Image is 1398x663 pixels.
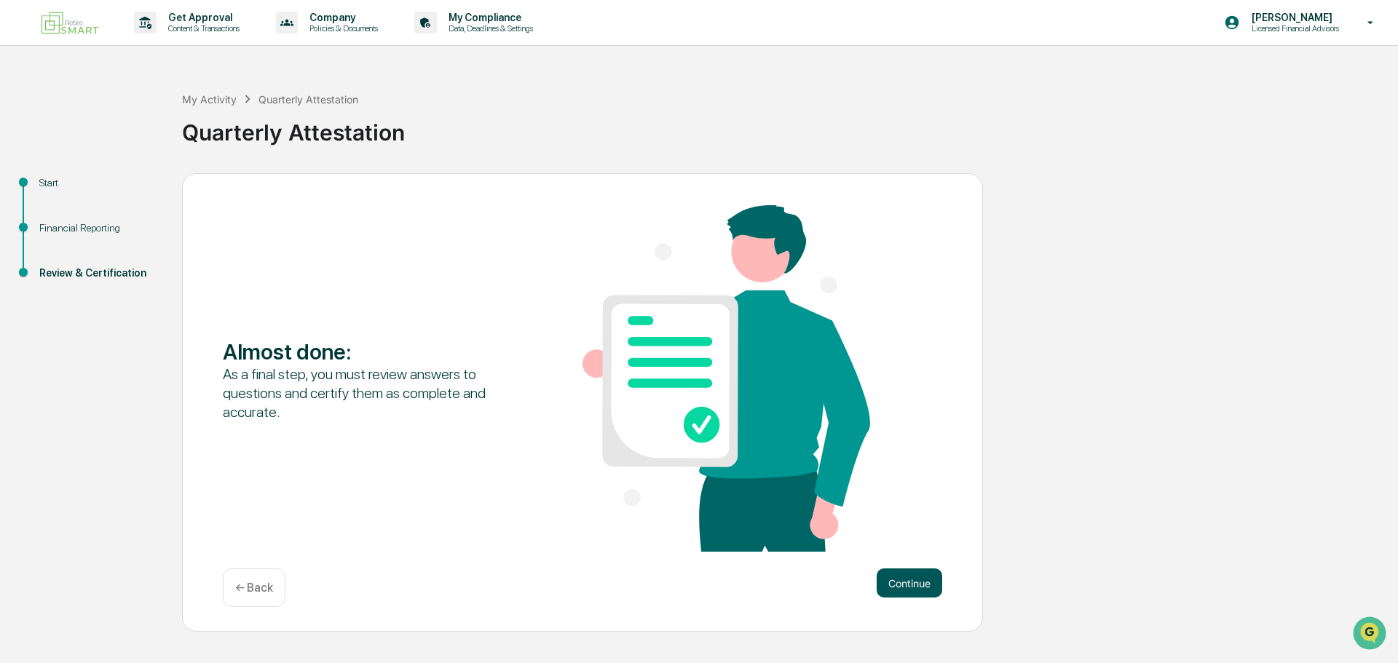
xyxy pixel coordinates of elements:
[15,111,41,138] img: 1746055101610-c473b297-6a78-478c-a979-82029cc54cd1
[248,116,265,133] button: Start new chat
[223,338,510,365] div: Almost done :
[235,581,273,595] p: ← Back
[120,183,181,198] span: Attestations
[39,221,159,236] div: Financial Reporting
[437,23,540,33] p: Data, Deadlines & Settings
[1240,23,1346,33] p: Licensed Financial Advisors
[50,126,184,138] div: We're available if you need us!
[39,175,159,191] div: Start
[9,205,98,231] a: 🔎Data Lookup
[223,365,510,421] div: As a final step, you must review answers to questions and certify them as complete and accurate.
[157,12,247,23] p: Get Approval
[15,31,265,54] p: How can we help?
[157,23,247,33] p: Content & Transactions
[258,93,358,106] div: Quarterly Attestation
[15,185,26,196] div: 🖐️
[103,246,176,258] a: Powered byPylon
[437,12,540,23] p: My Compliance
[50,111,239,126] div: Start new chat
[877,568,942,598] button: Continue
[298,12,385,23] p: Company
[582,205,870,552] img: Almost done
[29,211,92,226] span: Data Lookup
[145,247,176,258] span: Pylon
[29,183,94,198] span: Preclearance
[100,178,186,204] a: 🗄️Attestations
[1351,615,1391,654] iframe: Open customer support
[15,213,26,224] div: 🔎
[182,108,1391,146] div: Quarterly Attestation
[35,6,105,40] img: logo
[298,23,385,33] p: Policies & Documents
[39,266,159,281] div: Review & Certification
[1240,12,1346,23] p: [PERSON_NAME]
[106,185,117,196] div: 🗄️
[9,178,100,204] a: 🖐️Preclearance
[182,93,237,106] div: My Activity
